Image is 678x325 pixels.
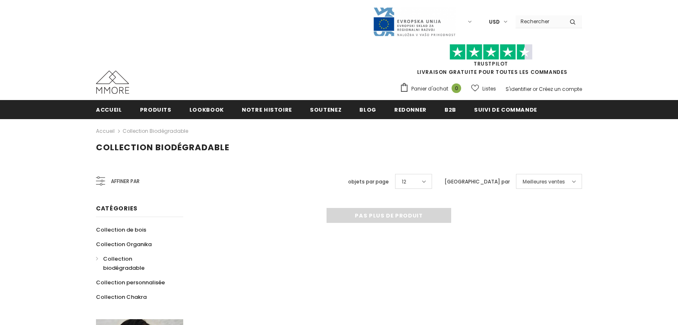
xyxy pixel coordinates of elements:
span: Panier d'achat [411,85,448,93]
span: Notre histoire [242,106,292,114]
span: USD [489,18,500,26]
span: 12 [402,178,406,186]
a: Collection Organika [96,237,152,252]
a: Notre histoire [242,100,292,119]
span: Collection Organika [96,240,152,248]
img: Faites confiance aux étoiles pilotes [450,44,533,60]
a: Collection Chakra [96,290,147,304]
a: Collection biodégradable [123,127,188,134]
a: Collection biodégradable [96,252,174,275]
span: Collection personnalisée [96,279,165,286]
input: Search Site [516,15,563,27]
a: B2B [445,100,456,119]
span: LIVRAISON GRATUITE POUR TOUTES LES COMMANDES [400,48,582,76]
a: Collection de bois [96,222,146,237]
a: Blog [359,100,376,119]
a: Panier d'achat 0 [400,83,465,95]
label: objets par page [348,178,389,186]
span: 0 [452,83,461,93]
span: Collection biodégradable [96,142,229,153]
a: TrustPilot [474,60,508,67]
span: Collection de bois [96,226,146,234]
a: Listes [471,81,496,96]
span: soutenez [310,106,341,114]
a: Produits [140,100,172,119]
img: Javni Razpis [373,7,456,37]
a: Créez un compte [539,86,582,93]
a: Lookbook [189,100,224,119]
a: Javni Razpis [373,18,456,25]
a: Accueil [96,100,122,119]
span: or [533,86,538,93]
a: soutenez [310,100,341,119]
a: S'identifier [506,86,531,93]
span: Suivi de commande [474,106,537,114]
a: Suivi de commande [474,100,537,119]
span: Meilleures ventes [523,178,565,186]
span: Lookbook [189,106,224,114]
a: Redonner [394,100,427,119]
span: Produits [140,106,172,114]
span: Redonner [394,106,427,114]
span: Catégories [96,204,138,213]
img: Cas MMORE [96,71,129,94]
label: [GEOGRAPHIC_DATA] par [445,178,510,186]
span: Collection Chakra [96,293,147,301]
span: Collection biodégradable [103,255,145,272]
span: Listes [482,85,496,93]
span: Affiner par [111,177,140,186]
span: B2B [445,106,456,114]
a: Collection personnalisée [96,275,165,290]
span: Accueil [96,106,122,114]
a: Accueil [96,126,115,136]
span: Blog [359,106,376,114]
